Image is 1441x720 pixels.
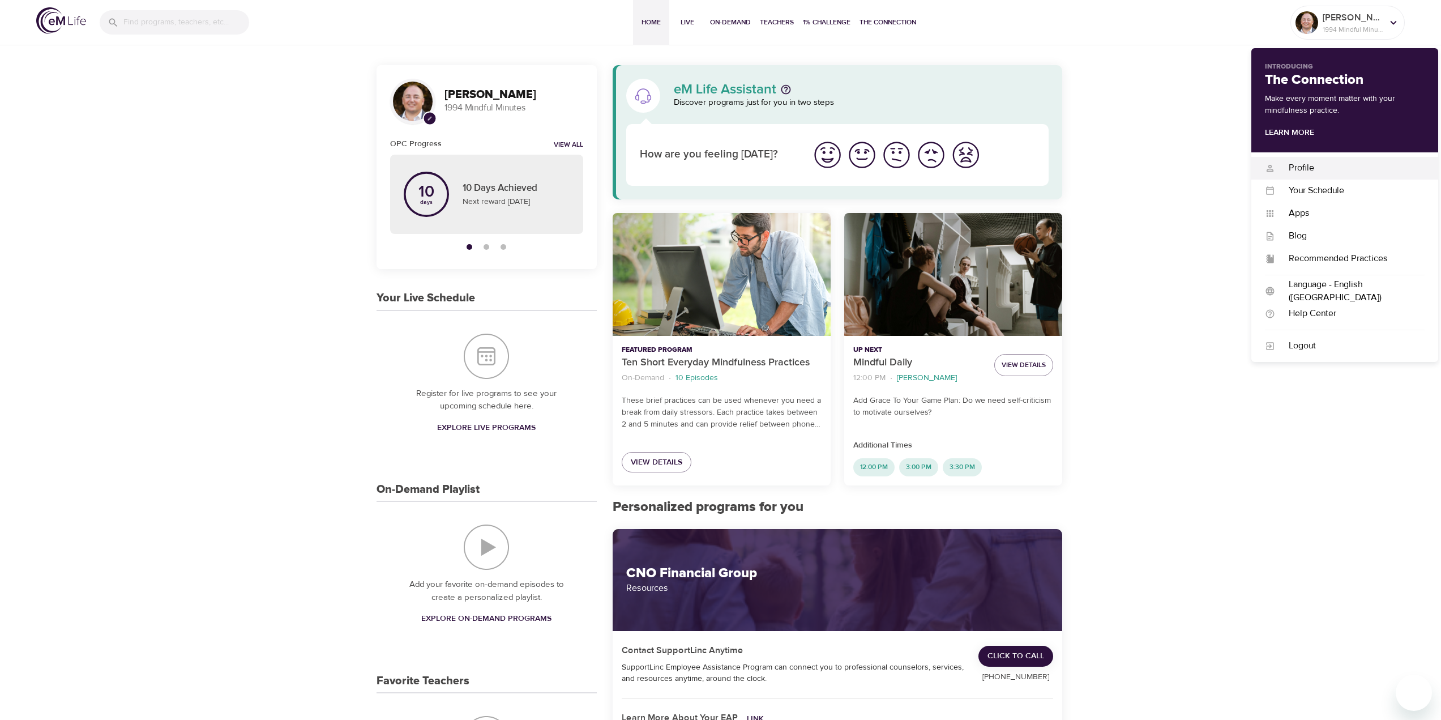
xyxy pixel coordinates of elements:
p: Make every moment matter with your mindfulness practice. [1265,93,1425,117]
button: I'm feeling great [810,138,845,172]
span: The Connection [860,16,916,28]
p: Register for live programs to see your upcoming schedule here. [399,387,574,413]
button: View Details [994,354,1053,376]
p: On-Demand [622,372,664,384]
span: Teachers [760,16,794,28]
p: These brief practices can be used whenever you need a break from daily stressors. Each practice t... [622,395,822,431]
span: 12:00 PM [853,462,895,472]
h3: Favorite Teachers [377,675,469,688]
p: 1994 Mindful Minutes [1323,24,1383,35]
span: Live [674,16,701,28]
div: Language - English ([GEOGRAPHIC_DATA]) [1275,278,1425,304]
img: On-Demand Playlist [464,525,509,570]
button: I'm feeling good [845,138,879,172]
span: 3:00 PM [899,462,938,472]
div: 12:00 PM [853,458,895,476]
p: Resources [626,581,1049,595]
button: I'm feeling bad [914,138,948,172]
a: Explore On-Demand Programs [417,608,556,629]
p: [PERSON_NAME] [1323,11,1383,24]
p: days [418,200,434,205]
p: How are you feeling [DATE]? [640,147,797,163]
img: Your Live Schedule [464,334,509,379]
h5: Contact SupportLinc Anytime [622,645,743,657]
iframe: Button to launch messaging window [1396,675,1432,711]
p: eM Life Assistant [674,83,776,96]
h2: Personalized programs for you [613,499,1063,515]
a: Learn More [1265,127,1314,138]
p: Featured Program [622,345,822,355]
span: Home [638,16,665,28]
li: · [890,370,892,386]
div: Recommended Practices [1275,252,1425,265]
div: SupportLinc Employee Assistance Program can connect you to professional counselors, services, and... [622,662,965,684]
a: View all notifications [554,140,583,150]
span: View Details [631,455,682,470]
div: Help Center [1275,307,1425,320]
h3: [PERSON_NAME] [444,88,583,101]
div: Apps [1275,207,1425,220]
span: Click to Call [987,649,1044,663]
p: Add your favorite on-demand episodes to create a personalized playlist. [399,578,574,604]
h3: Your Live Schedule [377,292,475,305]
p: Ten Short Everyday Mindfulness Practices [622,355,822,370]
p: [PERSON_NAME] [897,372,957,384]
div: Blog [1275,229,1425,242]
p: Introducing [1265,62,1425,72]
a: Click to Call [978,646,1053,667]
p: Next reward [DATE] [463,196,570,208]
div: Your Schedule [1275,184,1425,197]
img: great [812,139,843,171]
img: worst [950,139,981,171]
input: Find programs, teachers, etc... [123,10,249,35]
p: Mindful Daily [853,355,985,370]
span: Explore Live Programs [437,421,536,435]
p: Up Next [853,345,985,355]
span: 3:30 PM [943,462,982,472]
img: ok [881,139,912,171]
p: 10 Episodes [675,372,718,384]
h2: CNO Financial Group [626,565,1049,582]
p: 12:00 PM [853,372,886,384]
h2: The Connection [1265,72,1425,88]
img: Remy Sharp [1295,11,1318,34]
img: logo [36,7,86,34]
div: 3:00 PM [899,458,938,476]
li: · [669,370,671,386]
img: bad [916,139,947,171]
span: View Details [1002,359,1046,371]
button: Ten Short Everyday Mindfulness Practices [613,213,831,336]
span: Explore On-Demand Programs [421,612,551,626]
h6: OPC Progress [390,138,442,150]
p: Add Grace To Your Game Plan: Do we need self-criticism to motivate ourselves? [853,395,1053,419]
img: eM Life Assistant [634,87,652,105]
div: Logout [1275,339,1425,352]
span: On-Demand [710,16,751,28]
div: 3:30 PM [943,458,982,476]
button: I'm feeling ok [879,138,914,172]
p: 1994 Mindful Minutes [444,101,583,114]
span: 1% Challenge [803,16,850,28]
h3: On-Demand Playlist [377,483,480,496]
p: 10 [418,184,434,200]
p: 10 Days Achieved [463,181,570,196]
button: I'm feeling worst [948,138,983,172]
img: good [846,139,878,171]
p: Discover programs just for you in two steps [674,96,1049,109]
nav: breadcrumb [853,370,985,386]
nav: breadcrumb [622,370,822,386]
a: Explore Live Programs [433,417,540,438]
a: View Details [622,452,691,473]
div: Profile [1275,161,1425,174]
button: Mindful Daily [844,213,1062,336]
p: [PHONE_NUMBER] [978,671,1053,683]
img: Remy Sharp [393,82,433,121]
p: Additional Times [853,440,1053,451]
